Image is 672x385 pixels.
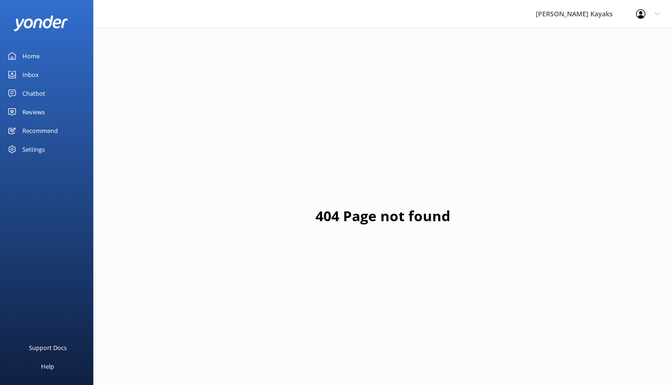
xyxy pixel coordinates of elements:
[22,47,40,65] div: Home
[22,65,39,84] div: Inbox
[29,338,67,357] div: Support Docs
[315,205,450,227] h1: 404 Page not found
[22,121,58,140] div: Recommend
[22,140,45,159] div: Settings
[22,103,45,121] div: Reviews
[22,84,45,103] div: Chatbot
[41,357,54,376] div: Help
[14,15,68,31] img: yonder-white-logo.png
